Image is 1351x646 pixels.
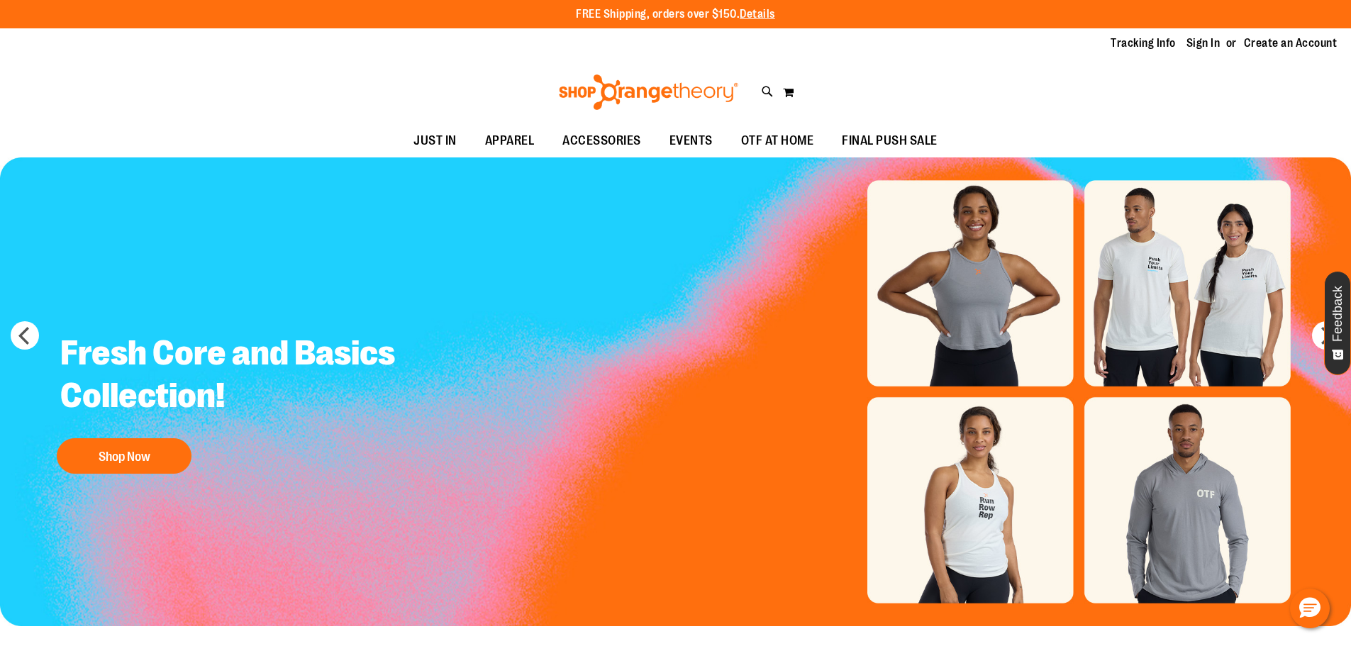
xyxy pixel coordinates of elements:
span: APPAREL [485,125,535,157]
a: JUST IN [399,125,471,157]
img: Shop Orangetheory [557,74,740,110]
a: Details [740,8,775,21]
h2: Fresh Core and Basics Collection! [50,321,428,431]
a: ACCESSORIES [548,125,655,157]
span: OTF AT HOME [741,125,814,157]
button: Hello, have a question? Let’s chat. [1290,589,1330,628]
button: next [1312,321,1340,350]
a: Create an Account [1244,35,1338,51]
span: JUST IN [413,125,457,157]
a: Tracking Info [1111,35,1176,51]
span: Feedback [1331,286,1345,342]
a: Sign In [1186,35,1221,51]
button: Shop Now [57,438,191,474]
span: ACCESSORIES [562,125,641,157]
a: EVENTS [655,125,727,157]
a: OTF AT HOME [727,125,828,157]
a: Fresh Core and Basics Collection! Shop Now [50,321,428,481]
span: FINAL PUSH SALE [842,125,938,157]
button: prev [11,321,39,350]
span: EVENTS [669,125,713,157]
a: APPAREL [471,125,549,157]
a: FINAL PUSH SALE [828,125,952,157]
button: Feedback - Show survey [1324,271,1351,375]
p: FREE Shipping, orders over $150. [576,6,775,23]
